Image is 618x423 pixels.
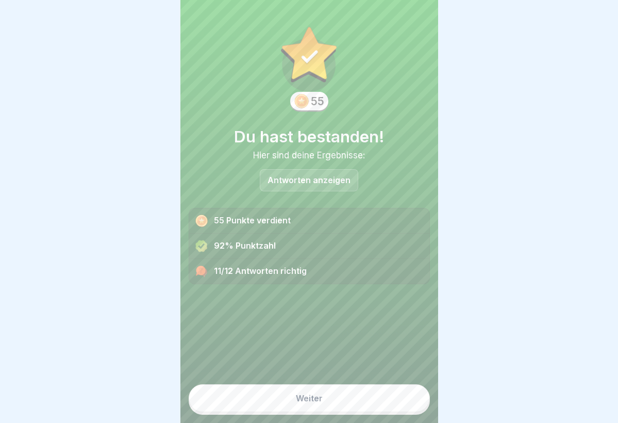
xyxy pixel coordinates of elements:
p: Antworten anzeigen [268,176,350,185]
div: 55 Punkte verdient [189,208,429,234]
div: Weiter [296,394,323,403]
div: Hier sind deine Ergebnisse: [189,150,430,160]
div: 55 [311,95,324,108]
div: 92% Punktzahl [189,234,429,259]
h1: Du hast bestanden! [189,127,430,146]
button: Weiter [189,384,430,412]
div: 11/12 Antworten richtig [189,259,429,284]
